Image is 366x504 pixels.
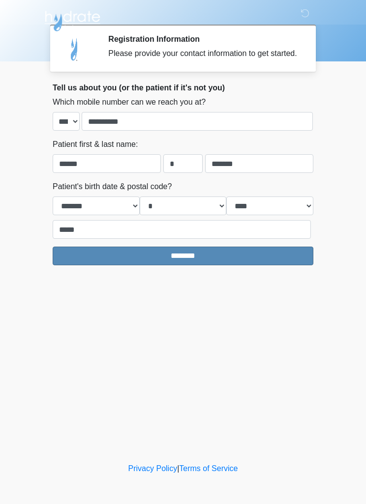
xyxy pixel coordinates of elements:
img: Agent Avatar [60,34,90,64]
img: Hydrate IV Bar - Scottsdale Logo [43,7,102,32]
label: Patient first & last name: [53,139,138,150]
a: | [177,464,179,473]
label: Which mobile number can we reach you at? [53,96,206,108]
a: Terms of Service [179,464,238,473]
label: Patient's birth date & postal code? [53,181,172,193]
h2: Tell us about you (or the patient if it's not you) [53,83,313,92]
div: Please provide your contact information to get started. [108,48,299,59]
a: Privacy Policy [128,464,178,473]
